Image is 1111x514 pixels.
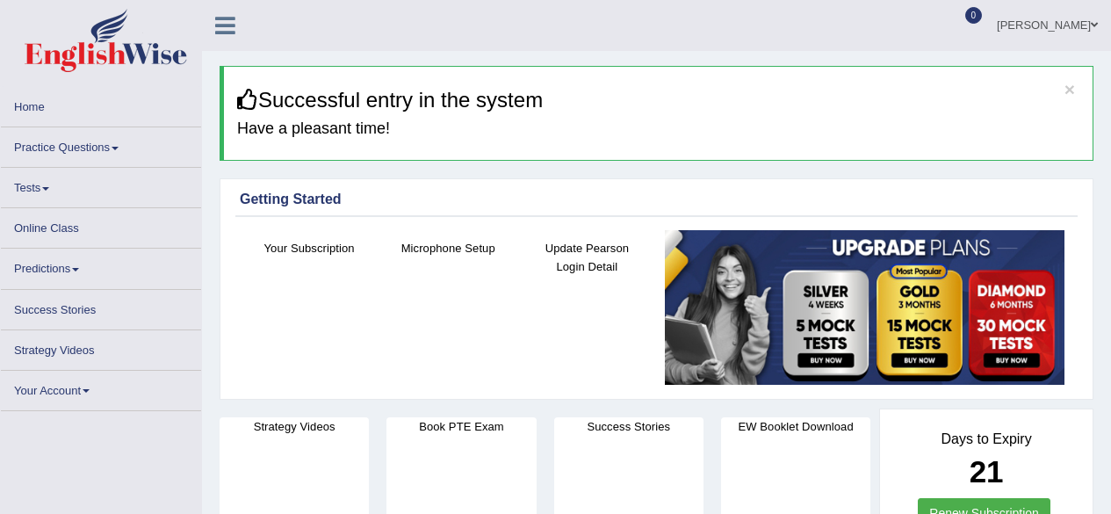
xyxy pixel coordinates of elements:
a: Practice Questions [1,127,201,162]
h4: Your Subscription [249,239,370,257]
a: Predictions [1,249,201,283]
a: Success Stories [1,290,201,324]
a: Tests [1,168,201,202]
a: Your Account [1,371,201,405]
h4: Microphone Setup [387,239,509,257]
a: Home [1,87,201,121]
h4: EW Booklet Download [721,417,870,436]
span: 0 [965,7,983,24]
b: 21 [970,454,1004,489]
button: × [1064,80,1075,98]
h4: Have a pleasant time! [237,120,1079,138]
div: Getting Started [240,189,1073,210]
h4: Success Stories [554,417,703,436]
a: Strategy Videos [1,330,201,365]
h4: Book PTE Exam [386,417,536,436]
h4: Days to Expiry [899,431,1073,447]
h3: Successful entry in the system [237,89,1079,112]
h4: Strategy Videos [220,417,369,436]
a: Online Class [1,208,201,243]
h4: Update Pearson Login Detail [526,239,647,276]
img: small5.jpg [665,230,1064,385]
